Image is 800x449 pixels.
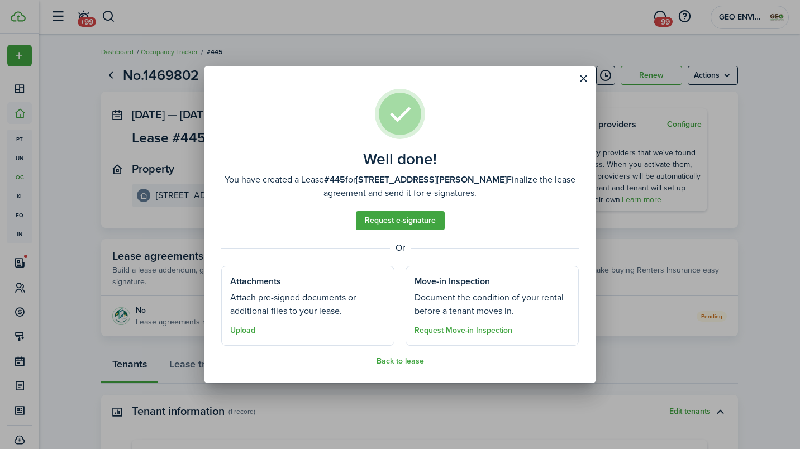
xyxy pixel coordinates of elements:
[377,357,424,366] button: Back to lease
[230,326,255,335] button: Upload
[230,275,281,288] well-done-section-title: Attachments
[230,291,385,318] well-done-section-description: Attach pre-signed documents or additional files to your lease.
[324,173,345,186] b: #445
[221,173,579,200] well-done-description: You have created a Lease for Finalize the lease agreement and send it for e-signatures.
[356,211,445,230] a: Request e-signature
[356,173,507,186] b: [STREET_ADDRESS][PERSON_NAME]
[221,241,579,255] well-done-separator: Or
[415,291,570,318] well-done-section-description: Document the condition of your rental before a tenant moves in.
[415,326,512,335] button: Request Move-in Inspection
[363,150,437,168] well-done-title: Well done!
[574,69,593,88] button: Close modal
[415,275,490,288] well-done-section-title: Move-in Inspection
